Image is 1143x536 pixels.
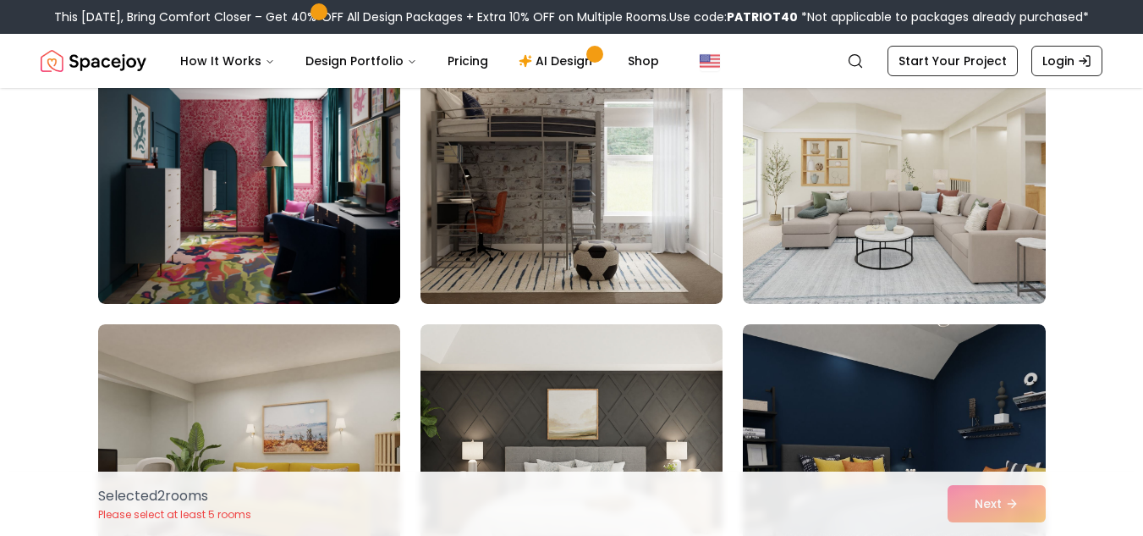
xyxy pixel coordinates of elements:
[420,33,723,304] img: Room room-56
[167,44,673,78] nav: Main
[700,51,720,71] img: United States
[41,44,146,78] a: Spacejoy
[41,44,146,78] img: Spacejoy Logo
[98,508,251,522] p: Please select at least 5 rooms
[167,44,288,78] button: How It Works
[98,33,400,304] img: Room room-55
[887,46,1018,76] a: Start Your Project
[54,8,1089,25] div: This [DATE], Bring Comfort Closer – Get 40% OFF All Design Packages + Extra 10% OFF on Multiple R...
[41,34,1102,88] nav: Global
[743,33,1045,304] img: Room room-57
[727,8,798,25] b: PATRIOT40
[98,486,251,506] p: Selected 2 room s
[798,8,1089,25] span: *Not applicable to packages already purchased*
[505,44,611,78] a: AI Design
[669,8,798,25] span: Use code:
[434,44,502,78] a: Pricing
[614,44,673,78] a: Shop
[292,44,431,78] button: Design Portfolio
[1031,46,1102,76] a: Login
